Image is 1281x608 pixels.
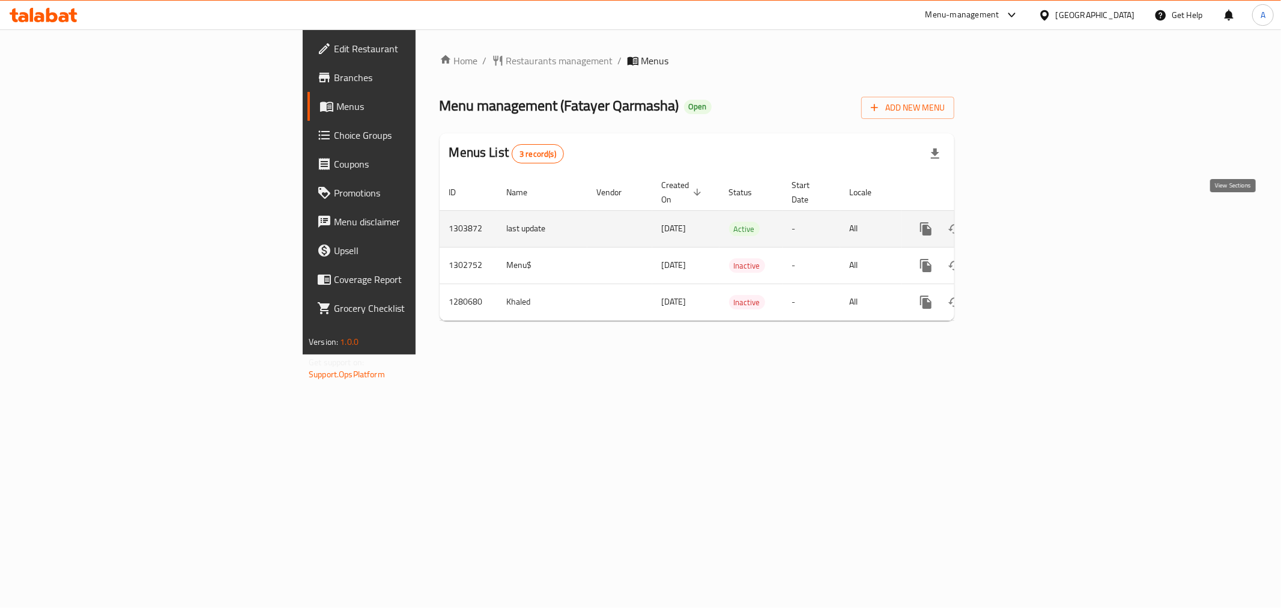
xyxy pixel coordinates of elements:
span: ID [449,185,472,199]
a: Grocery Checklist [307,294,516,323]
span: Choice Groups [334,128,507,142]
td: All [840,247,902,284]
span: A [1261,8,1265,22]
div: Inactive [729,258,765,273]
span: [DATE] [662,257,686,273]
span: 1.0.0 [340,334,359,350]
h2: Menus List [449,144,564,163]
table: enhanced table [440,174,1037,321]
button: Add New Menu [861,97,954,119]
a: Upsell [307,236,516,265]
span: [DATE] [662,294,686,309]
a: Branches [307,63,516,92]
a: Menu disclaimer [307,207,516,236]
span: Edit Restaurant [334,41,507,56]
span: Start Date [792,178,826,207]
a: Restaurants management [492,53,613,68]
span: Version: [309,334,338,350]
span: Coverage Report [334,272,507,287]
span: Created On [662,178,705,207]
td: Menu$ [497,247,587,284]
th: Actions [902,174,1037,211]
nav: breadcrumb [440,53,954,68]
span: Get support on: [309,354,364,370]
span: Promotions [334,186,507,200]
span: Menus [641,53,669,68]
span: 3 record(s) [512,148,563,160]
td: - [783,284,840,320]
span: Name [507,185,544,199]
li: / [618,53,622,68]
td: All [840,210,902,247]
span: Menus [336,99,507,114]
a: Edit Restaurant [307,34,516,63]
div: Menu-management [925,8,999,22]
div: [GEOGRAPHIC_DATA] [1056,8,1135,22]
span: Menu disclaimer [334,214,507,229]
span: [DATE] [662,220,686,236]
td: Khaled [497,284,587,320]
span: Upsell [334,243,507,258]
span: Branches [334,70,507,85]
span: Status [729,185,768,199]
div: Export file [921,139,949,168]
span: Vendor [597,185,638,199]
span: Open [684,102,712,112]
td: - [783,247,840,284]
a: Support.OpsPlatform [309,366,385,382]
a: Menus [307,92,516,121]
span: Restaurants management [506,53,613,68]
span: Inactive [729,296,765,309]
button: Change Status [940,288,969,317]
span: Grocery Checklist [334,301,507,315]
a: Coupons [307,150,516,178]
button: Change Status [940,214,969,243]
div: Open [684,100,712,114]
a: Promotions [307,178,516,207]
span: Coupons [334,157,507,171]
div: Total records count [512,144,564,163]
button: Change Status [940,251,969,280]
button: more [912,251,940,280]
span: Add New Menu [871,100,945,115]
span: Inactive [729,259,765,273]
a: Coverage Report [307,265,516,294]
td: - [783,210,840,247]
td: last update [497,210,587,247]
button: more [912,288,940,317]
div: Inactive [729,295,765,309]
span: Locale [850,185,888,199]
span: Menu management ( Fatayer Qarmasha ) [440,92,679,119]
a: Choice Groups [307,121,516,150]
td: All [840,284,902,320]
button: more [912,214,940,243]
span: Active [729,222,760,236]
